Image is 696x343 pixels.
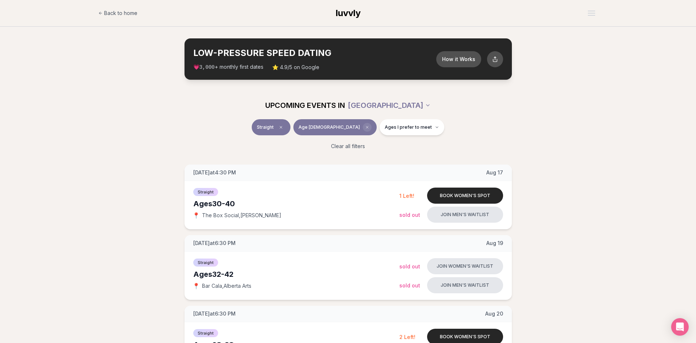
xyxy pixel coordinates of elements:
[427,207,503,223] button: Join men's waitlist
[399,263,420,269] span: Sold Out
[193,310,236,317] span: [DATE] at 6:30 PM
[298,124,360,130] span: Age [DEMOGRAPHIC_DATA]
[427,277,503,293] button: Join men's waitlist
[485,310,503,317] span: Aug 20
[427,188,503,204] button: Book women's spot
[399,193,414,199] span: 1 Left!
[277,123,285,132] span: Clear event type filter
[272,64,319,71] span: ⭐ 4.9/5 on Google
[336,7,361,19] a: luvvly
[193,169,236,176] span: [DATE] at 4:30 PM
[486,240,503,247] span: Aug 19
[193,212,199,218] span: 📍
[193,188,218,196] span: Straight
[202,282,251,290] span: Bar Cala , Alberta Arts
[193,199,399,209] div: Ages 30-40
[327,138,369,154] button: Clear all filters
[193,283,199,289] span: 📍
[486,169,503,176] span: Aug 17
[265,100,345,110] span: UPCOMING EVENTS IN
[399,212,420,218] span: Sold Out
[193,259,218,267] span: Straight
[385,124,432,130] span: Ages I prefer to meet
[257,124,274,130] span: Straight
[193,47,436,59] h2: LOW-PRESSURE SPEED DATING
[399,334,415,340] span: 2 Left!
[293,119,377,135] button: Age [DEMOGRAPHIC_DATA]Clear age
[193,329,218,337] span: Straight
[202,212,281,219] span: The Box Social , [PERSON_NAME]
[193,240,236,247] span: [DATE] at 6:30 PM
[436,51,481,67] button: How it Works
[348,97,431,113] button: [GEOGRAPHIC_DATA]
[427,258,503,274] button: Join women's waitlist
[380,119,444,135] button: Ages I prefer to meet
[104,10,137,17] span: Back to home
[193,269,399,279] div: Ages 32-42
[252,119,290,135] button: StraightClear event type filter
[585,8,598,19] button: Open menu
[399,282,420,289] span: Sold Out
[671,318,689,336] div: Open Intercom Messenger
[363,123,372,132] span: Clear age
[98,6,137,20] a: Back to home
[193,63,263,71] span: 💗 + monthly first dates
[199,64,215,70] span: 3,000
[336,8,361,18] span: luvvly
